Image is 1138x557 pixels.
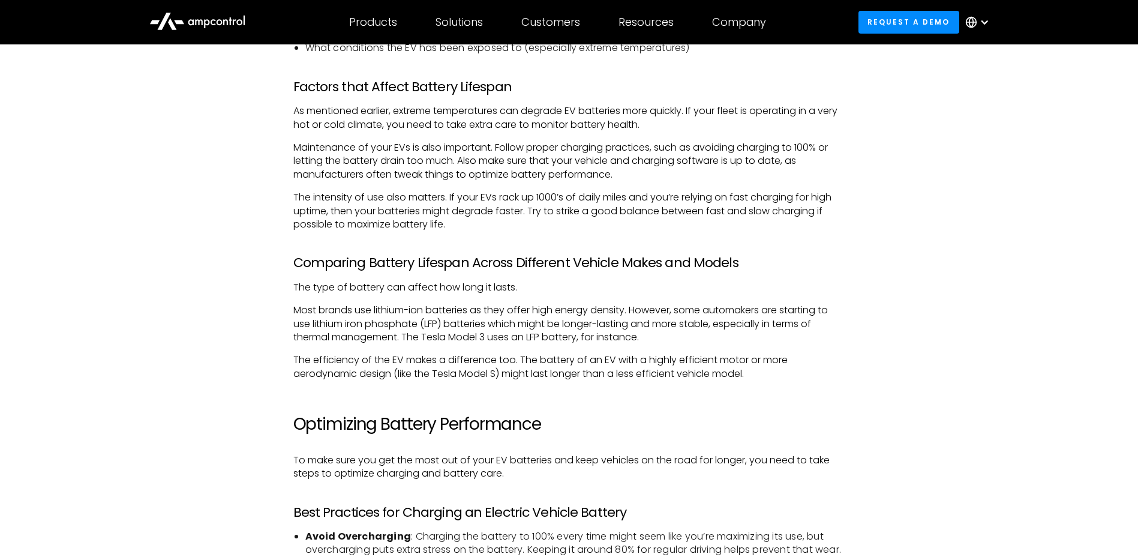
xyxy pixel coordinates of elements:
[293,191,845,231] p: The intensity of use also matters. If your EVs rack up 1000’s of daily miles and you’re relying o...
[712,16,766,29] div: Company
[858,11,959,33] a: Request a demo
[305,530,845,557] li: : Charging the battery to 100% every time might seem like you’re maximizing its use, but overchar...
[293,255,845,271] h3: Comparing Battery Lifespan Across Different Vehicle Makes and Models
[293,454,845,481] p: To make sure you get the most out of your EV batteries and keep vehicles on the road for longer, ...
[293,141,845,181] p: Maintenance of your EVs is also important. Follow proper charging practices, such as avoiding cha...
[293,414,845,435] h2: Optimizing Battery Performance
[618,16,674,29] div: Resources
[521,16,580,29] div: Customers
[293,304,845,344] p: Most brands use lithium-ion batteries as they offer high energy density. However, some automakers...
[293,79,845,95] h3: Factors that Affect Battery Lifespan
[305,529,412,543] strong: Avoid Overcharging
[436,16,483,29] div: Solutions
[293,104,845,131] p: As mentioned earlier, extreme temperatures can degrade EV batteries more quickly. If your fleet i...
[305,41,845,55] li: What conditions the EV has been exposed to (especially extreme temperatures)
[293,354,845,381] p: The efficiency of the EV makes a difference too. The battery of an EV with a highly efficient mot...
[349,16,397,29] div: Products
[293,505,845,520] h3: Best Practices for Charging an Electric Vehicle Battery
[293,281,845,294] p: The type of battery can affect how long it lasts.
